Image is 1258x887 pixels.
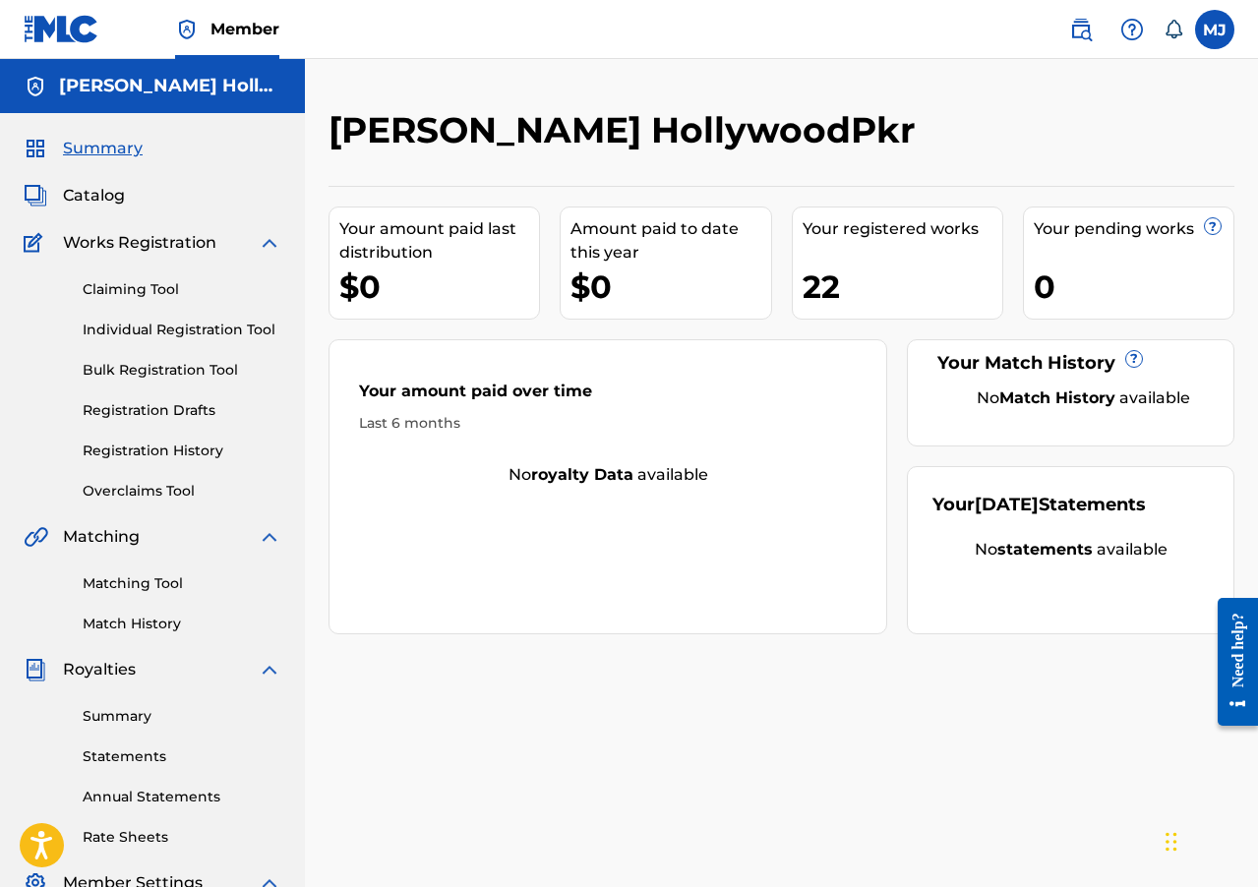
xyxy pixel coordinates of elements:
[999,388,1115,407] strong: Match History
[210,18,279,40] span: Member
[932,350,1209,377] div: Your Match History
[531,465,633,484] strong: royalty data
[570,217,770,265] div: Amount paid to date this year
[83,279,281,300] a: Claiming Tool
[1205,218,1221,234] span: ?
[1120,18,1144,41] img: help
[83,787,281,807] a: Annual Statements
[175,18,199,41] img: Top Rightsholder
[932,492,1146,518] div: Your Statements
[1069,18,1093,41] img: search
[63,137,143,160] span: Summary
[1160,793,1258,887] iframe: Chat Widget
[932,538,1209,562] div: No available
[83,360,281,381] a: Bulk Registration Tool
[83,481,281,502] a: Overclaims Tool
[1034,265,1233,309] div: 0
[24,184,47,207] img: Catalog
[63,184,125,207] span: Catalog
[24,231,49,255] img: Works Registration
[975,494,1039,515] span: [DATE]
[24,525,48,549] img: Matching
[63,658,136,681] span: Royalties
[1034,217,1233,241] div: Your pending works
[83,706,281,727] a: Summary
[83,614,281,634] a: Match History
[83,441,281,461] a: Registration History
[803,265,1002,309] div: 22
[1166,812,1177,871] div: Drag
[803,217,1002,241] div: Your registered works
[258,525,281,549] img: expand
[24,137,47,160] img: Summary
[83,827,281,848] a: Rate Sheets
[359,380,857,413] div: Your amount paid over time
[24,184,125,207] a: CatalogCatalog
[339,217,539,265] div: Your amount paid last distribution
[24,15,99,43] img: MLC Logo
[83,400,281,421] a: Registration Drafts
[1195,10,1234,49] div: User Menu
[83,320,281,340] a: Individual Registration Tool
[359,413,857,434] div: Last 6 months
[1112,10,1152,49] div: Help
[59,75,281,97] h5: Michael Jamell HollywoodPkr
[258,658,281,681] img: expand
[24,75,47,98] img: Accounts
[258,231,281,255] img: expand
[329,463,886,487] div: No available
[997,540,1093,559] strong: statements
[83,746,281,767] a: Statements
[1203,582,1258,740] iframe: Resource Center
[570,265,770,309] div: $0
[63,231,216,255] span: Works Registration
[339,265,539,309] div: $0
[1126,351,1142,367] span: ?
[329,108,926,152] h2: [PERSON_NAME] HollywoodPkr
[24,137,143,160] a: SummarySummary
[1164,20,1183,39] div: Notifications
[957,386,1209,410] div: No available
[63,525,140,549] span: Matching
[1061,10,1101,49] a: Public Search
[83,573,281,594] a: Matching Tool
[24,658,47,681] img: Royalties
